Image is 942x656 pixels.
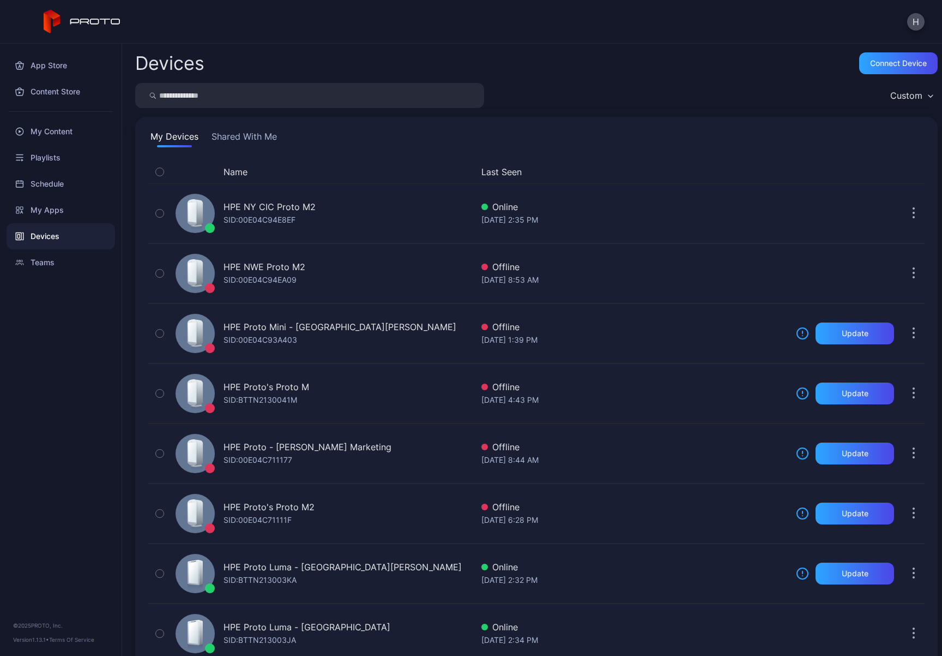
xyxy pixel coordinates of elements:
div: Online [481,560,787,574]
div: [DATE] 2:35 PM [481,213,787,226]
div: Custom [890,90,922,101]
div: Online [481,621,787,634]
div: Update [842,509,868,518]
button: Update [816,443,894,464]
div: SID: BTTN213003JA [224,634,296,647]
span: Version 1.13.1 • [13,636,49,643]
div: SID: BTTN213003KA [224,574,297,587]
div: Offline [481,500,787,514]
div: SID: 00E04C93A403 [224,333,297,347]
div: Offline [481,380,787,393]
div: [DATE] 4:43 PM [481,393,787,407]
button: My Devices [148,130,201,147]
div: Offline [481,320,787,333]
div: SID: 00E04C711177 [224,454,292,467]
div: © 2025 PROTO, Inc. [13,621,108,630]
div: Offline [481,440,787,454]
div: Online [481,200,787,213]
button: Name [224,165,247,178]
div: HPE Proto Luma - [GEOGRAPHIC_DATA] [224,621,390,634]
div: Update [842,449,868,458]
a: Devices [7,223,115,249]
div: HPE Proto's Proto M2 [224,500,315,514]
div: SID: 00E04C71111F [224,514,292,527]
button: Update [816,563,894,585]
div: Options [903,165,925,178]
div: [DATE] 8:53 AM [481,273,787,287]
button: H [907,13,925,31]
div: HPE NWE Proto M2 [224,260,305,273]
button: Connect device [859,52,938,74]
a: Terms Of Service [49,636,94,643]
button: Update [816,503,894,524]
a: Teams [7,249,115,276]
a: My Apps [7,197,115,223]
a: My Content [7,118,115,145]
div: HPE Proto Luma - [GEOGRAPHIC_DATA][PERSON_NAME] [224,560,462,574]
div: SID: 00E04C94EA09 [224,273,297,287]
a: Playlists [7,145,115,171]
div: HPE Proto - [PERSON_NAME] Marketing [224,440,391,454]
div: HPE NY CIC Proto M2 [224,200,316,213]
div: HPE Proto's Proto M [224,380,309,393]
button: Update [816,383,894,404]
a: App Store [7,52,115,79]
button: Update [816,323,894,344]
h2: Devices [135,53,204,73]
div: Offline [481,260,787,273]
div: Update [842,329,868,338]
div: Update [842,569,868,578]
div: HPE Proto Mini - [GEOGRAPHIC_DATA][PERSON_NAME] [224,320,456,333]
div: SID: BTTN2130041M [224,393,297,407]
a: Schedule [7,171,115,197]
button: Shared With Me [209,130,279,147]
a: Content Store [7,79,115,105]
button: Custom [885,83,938,108]
div: [DATE] 8:44 AM [481,454,787,467]
div: [DATE] 2:32 PM [481,574,787,587]
div: Connect device [870,59,927,68]
div: Update Device [792,165,890,178]
div: Update [842,389,868,398]
div: SID: 00E04C94E8EF [224,213,295,226]
div: [DATE] 1:39 PM [481,333,787,347]
div: [DATE] 6:28 PM [481,514,787,527]
button: Last Seen [481,165,783,178]
div: [DATE] 2:34 PM [481,634,787,647]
